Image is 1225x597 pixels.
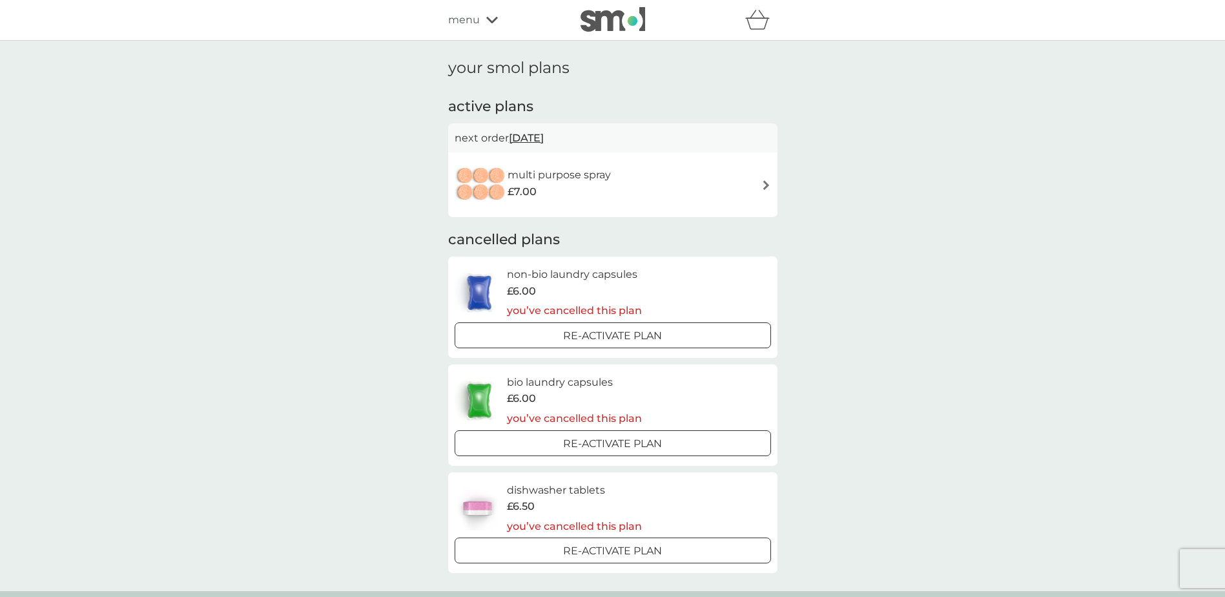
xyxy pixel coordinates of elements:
h2: cancelled plans [448,230,777,250]
button: Re-activate Plan [455,538,771,563]
p: Re-activate Plan [563,543,662,560]
img: non-bio laundry capsules [455,270,504,315]
h6: non-bio laundry capsules [507,266,642,283]
button: Re-activate Plan [455,430,771,456]
h6: multi purpose spray [508,167,611,183]
h2: active plans [448,97,777,117]
h6: dishwasher tablets [507,482,642,499]
span: £6.00 [507,283,536,300]
h6: bio laundry capsules [507,374,642,391]
img: smol [581,7,645,32]
span: £6.50 [507,498,535,515]
p: you’ve cancelled this plan [507,518,642,535]
div: basket [745,7,777,33]
img: arrow right [761,180,771,190]
p: you’ve cancelled this plan [507,410,642,427]
p: you’ve cancelled this plan [507,302,642,319]
span: £6.00 [507,390,536,407]
h1: your smol plans [448,59,777,78]
span: menu [448,12,480,28]
img: bio laundry capsules [455,378,504,423]
span: [DATE] [509,125,544,151]
p: Re-activate Plan [563,328,662,344]
p: next order [455,130,771,147]
button: Re-activate Plan [455,322,771,348]
img: multi purpose spray [455,162,508,207]
span: £7.00 [508,183,537,200]
p: Re-activate Plan [563,435,662,452]
img: dishwasher tablets [455,485,500,530]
